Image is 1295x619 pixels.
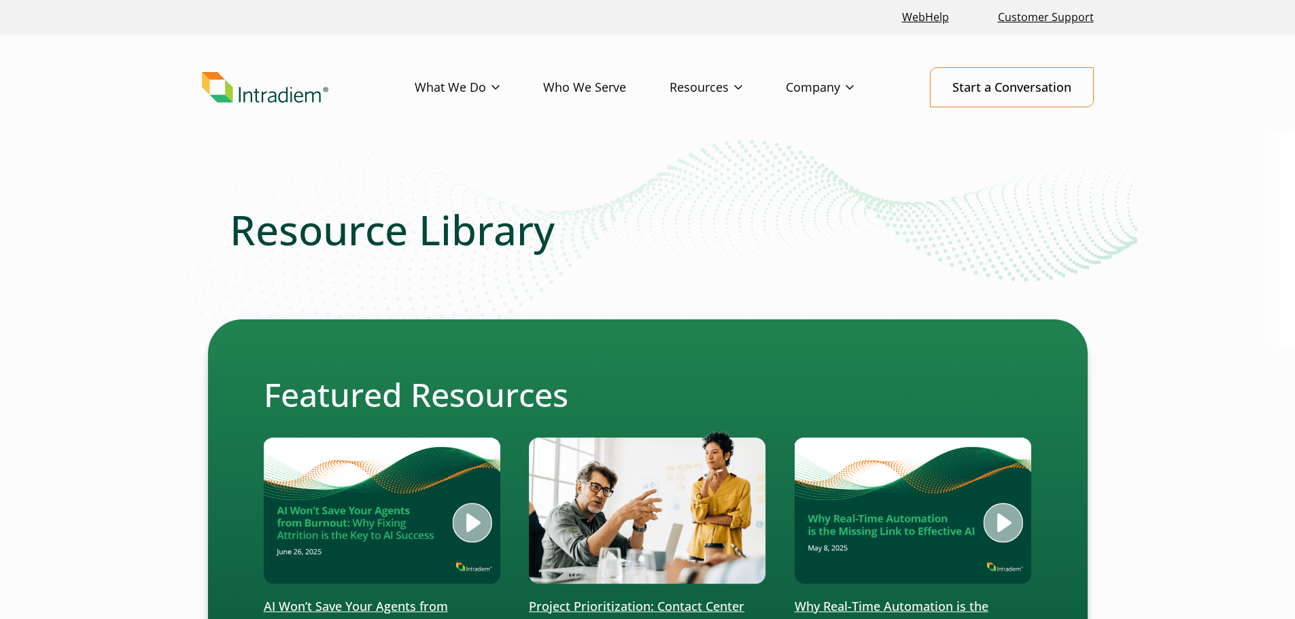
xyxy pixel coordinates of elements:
[202,72,328,103] img: Intradiem
[897,3,954,32] a: Link opens in a new window
[543,68,670,107] a: Who We Serve
[202,72,415,103] a: Link to homepage of Intradiem
[930,67,1094,107] a: Start a Conversation
[264,375,1032,414] h2: Featured Resources
[415,68,543,107] a: What We Do
[670,68,786,107] a: Resources
[786,68,897,107] a: Company
[230,205,1066,254] h1: Resource Library
[992,3,1099,32] a: Customer Support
